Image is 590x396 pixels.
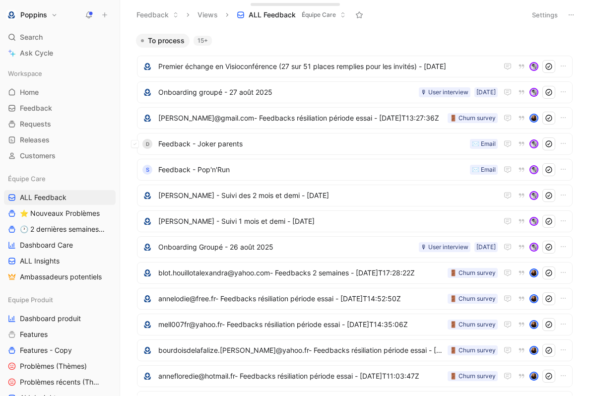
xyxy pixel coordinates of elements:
[4,132,116,147] a: Releases
[137,365,573,387] a: logoannefloredie@hotmail.fr- Feedbacks résiliation période essai - [DATE]T11:03:47Z🚪 Churn survey...
[20,330,48,339] span: Features
[8,68,42,78] span: Workspace
[158,190,498,201] span: [PERSON_NAME] - Suivi des 2 mois et demi - [DATE]
[132,7,183,22] button: Feedback
[450,294,496,304] div: 🚪 Churn survey
[20,119,51,129] span: Requests
[530,321,537,328] img: avatar
[421,242,468,252] div: 🎙 User interview
[142,345,152,355] img: logo
[4,190,116,205] a: ALL Feedback
[158,267,444,279] span: blot.houillotalexandra@yahoo.com- Feedbacks 2 semaines - [DATE]T17:28:22Z
[148,36,185,46] span: To process
[158,370,444,382] span: annefloredie@hotmail.fr- Feedbacks résiliation période essai - [DATE]T11:03:47Z
[527,8,562,22] button: Settings
[137,133,573,155] a: dFeedback - Joker parents✉️ Emailavatar
[4,343,116,358] a: Features - Copy
[4,66,116,81] div: Workspace
[142,191,152,200] img: logo
[4,117,116,132] a: Requests
[530,89,537,96] img: avatar
[530,244,537,251] img: avatar
[4,311,116,326] a: Dashboard produit
[158,61,498,72] span: Premier échange en Visioconférence (27 sur 51 places remplies pour les invités) - [DATE]
[4,46,116,61] a: Ask Cycle
[20,314,81,324] span: Dashboard produit
[142,87,152,97] img: logo
[20,31,43,43] span: Search
[158,215,498,227] span: [PERSON_NAME] - Suivi 1 mois et demi - [DATE]
[450,268,496,278] div: 🚪 Churn survey
[158,293,444,305] span: annelodie@free.fr- Feedbacks résiliation période essai - [DATE]T14:52:50Z
[4,30,116,45] div: Search
[137,262,573,284] a: logoblot.houillotalexandra@yahoo.com- Feedbacks 2 semaines - [DATE]T17:28:22Z🚪 Churn surveyavatar
[4,148,116,163] a: Customers
[158,138,466,150] span: Feedback - Joker parents
[158,112,444,124] span: [PERSON_NAME]@gmail.com- Feedbacks résiliation période essai - [DATE]T13:27:36Z
[8,174,46,184] span: Équipe Care
[472,139,496,149] div: ✉️ Email
[20,47,53,59] span: Ask Cycle
[8,295,53,305] span: Equipe Produit
[136,34,190,48] button: To process
[4,85,116,100] a: Home
[4,206,116,221] a: ⭐ Nouveaux Problèmes
[158,344,444,356] span: bourdoisdelafalize.[PERSON_NAME]@yahoo.fr- Feedbacks résiliation période essai - [DATE]T11:49:00Z
[142,139,152,149] div: d
[4,327,116,342] a: Features
[530,140,537,147] img: avatar
[142,320,152,330] img: logo
[20,135,50,145] span: Releases
[530,373,537,380] img: avatar
[4,359,116,374] a: Problèmes (Thèmes)
[142,216,152,226] img: logo
[20,377,103,387] span: Problèmes récents (Thèmes)
[142,165,152,175] div: S
[20,272,102,282] span: Ambassadeurs potentiels
[4,101,116,116] a: Feedback
[530,347,537,354] img: avatar
[158,164,466,176] span: Feedback - Pop'n'Run
[142,62,152,71] img: logo
[142,268,152,278] img: logo
[4,171,116,284] div: Équipe CareALL Feedback⭐ Nouveaux Problèmes🕐 2 dernières semaines - OccurencesDashboard CareALL I...
[142,113,152,123] img: logo
[232,7,350,22] button: ALL FeedbackÉquipe Care
[20,87,39,97] span: Home
[20,224,105,234] span: 🕐 2 dernières semaines - Occurences
[4,254,116,268] a: ALL Insights
[20,256,60,266] span: ALL Insights
[142,242,152,252] img: logo
[137,236,573,258] a: logoOnboarding Groupé - 26 août 2025[DATE]🎙 User interviewavatar
[158,319,444,330] span: mell007fr@yahoo.fr- Feedbacks résiliation période essai - [DATE]T14:35:06Z
[4,238,116,253] a: Dashboard Care
[20,361,87,371] span: Problèmes (Thèmes)
[249,10,296,20] span: ALL Feedback
[530,295,537,302] img: avatar
[450,113,496,123] div: 🚪 Churn survey
[4,171,116,186] div: Équipe Care
[20,151,56,161] span: Customers
[158,86,415,98] span: Onboarding groupé - 27 août 2025
[142,371,152,381] img: logo
[4,292,116,307] div: Equipe Produit
[450,371,496,381] div: 🚪 Churn survey
[137,339,573,361] a: logobourdoisdelafalize.[PERSON_NAME]@yahoo.fr- Feedbacks résiliation période essai - [DATE]T11:49...
[158,241,415,253] span: Onboarding Groupé - 26 août 2025
[4,8,60,22] button: PoppinsPoppins
[476,242,496,252] div: [DATE]
[530,269,537,276] img: avatar
[421,87,468,97] div: 🎙 User interview
[20,103,52,113] span: Feedback
[530,115,537,122] img: avatar
[137,185,573,206] a: logo[PERSON_NAME] - Suivi des 2 mois et demi - [DATE]avatar
[137,107,573,129] a: logo[PERSON_NAME]@gmail.com- Feedbacks résiliation période essai - [DATE]T13:27:36Z🚪 Churn survey...
[20,240,73,250] span: Dashboard Care
[6,10,16,20] img: Poppins
[530,63,537,70] img: avatar
[20,193,66,202] span: ALL Feedback
[137,314,573,335] a: logomell007fr@yahoo.fr- Feedbacks résiliation période essai - [DATE]T14:35:06Z🚪 Churn surveyavatar
[476,87,496,97] div: [DATE]
[137,56,573,77] a: logoPremier échange en Visioconférence (27 sur 51 places remplies pour les invités) - [DATE]avatar
[142,294,152,304] img: logo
